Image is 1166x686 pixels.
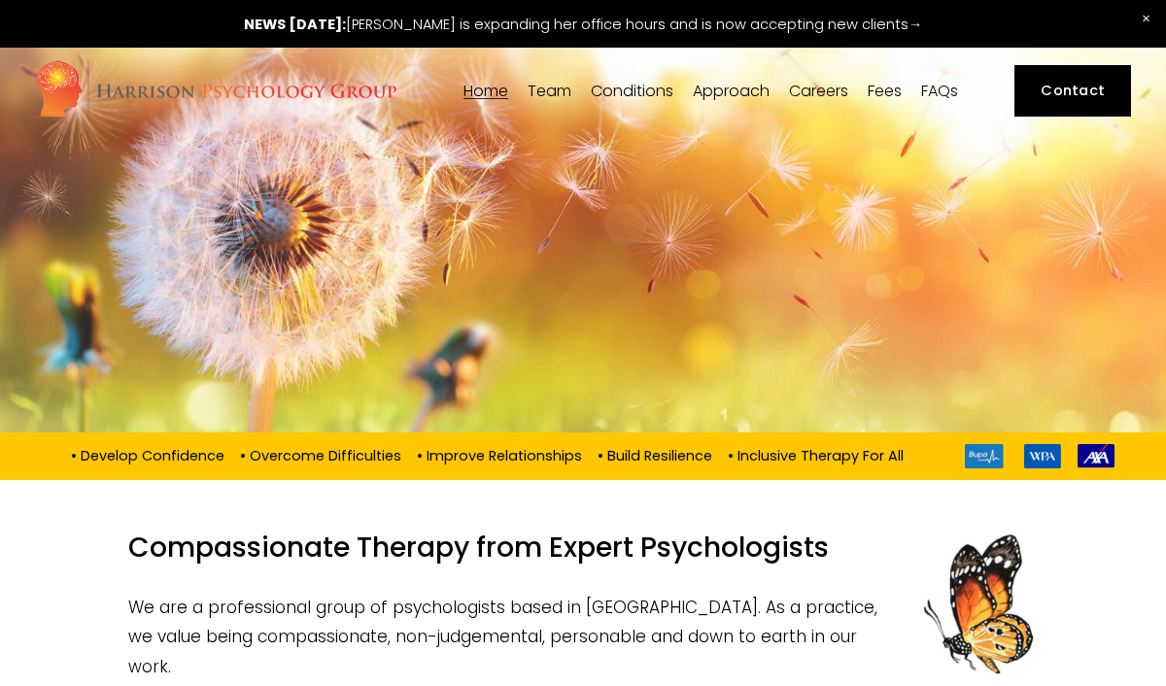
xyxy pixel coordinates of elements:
a: folder dropdown [528,82,571,100]
span: Approach [693,84,770,99]
p: We are a professional group of psychologists based in [GEOGRAPHIC_DATA]. As a practice, we value ... [128,593,1038,682]
h1: Compassionate Therapy from Expert Psychologists [128,532,1038,577]
a: Fees [868,82,902,100]
a: FAQs [921,82,958,100]
a: Contact [1014,65,1131,117]
a: folder dropdown [591,82,673,100]
span: Team [528,84,571,99]
a: Home [463,82,508,100]
img: Harrison Psychology Group [35,59,397,122]
p: • Develop Confidence • Overcome Difficulties • Improve Relationships • Build Resilience • Inclusi... [51,444,932,465]
a: folder dropdown [693,82,770,100]
a: Careers [789,82,848,100]
span: Conditions [591,84,673,99]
